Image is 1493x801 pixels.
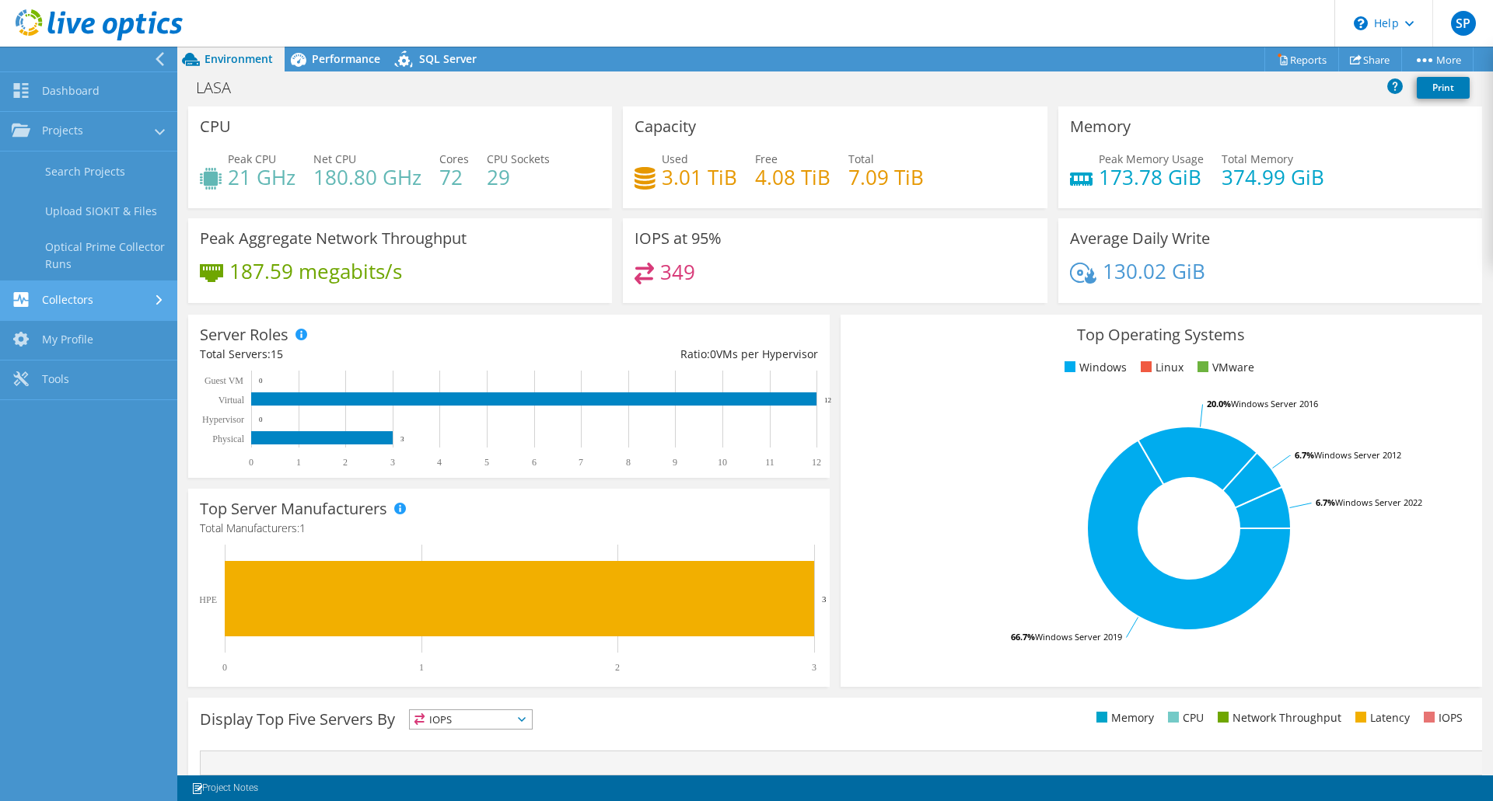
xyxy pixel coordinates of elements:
li: IOPS [1420,709,1463,726]
h3: Average Daily Write [1070,230,1210,247]
tspan: Windows Server 2022 [1335,496,1422,508]
h4: 7.09 TiB [848,169,924,186]
h3: CPU [200,118,231,135]
a: More [1401,47,1474,71]
text: 8 [626,457,631,468]
span: Peak Memory Usage [1099,151,1204,166]
li: CPU [1164,709,1204,726]
h4: 180.80 GHz [313,169,421,186]
tspan: 20.0% [1207,398,1231,409]
a: Reports [1264,47,1339,71]
text: 7 [579,457,583,468]
text: 1 [419,662,424,673]
span: Environment [205,51,273,66]
li: Windows [1061,359,1127,376]
span: IOPS [410,710,532,729]
text: 11 [765,457,774,468]
text: 0 [249,457,253,468]
h3: Top Operating Systems [852,326,1470,343]
tspan: Windows Server 2016 [1231,398,1318,409]
li: Network Throughput [1214,709,1341,726]
span: Peak CPU [228,151,276,166]
text: 3 [400,435,404,443]
text: 3 [390,457,395,468]
h3: Server Roles [200,326,288,343]
text: 12 [812,457,821,468]
li: VMware [1194,359,1254,376]
tspan: Windows Server 2012 [1314,449,1401,461]
text: 0 [259,416,263,423]
a: Project Notes [180,778,269,798]
span: SP [1451,11,1476,36]
tspan: 6.7% [1295,449,1314,461]
a: Print [1417,77,1470,99]
h3: Memory [1070,118,1131,135]
tspan: 66.7% [1011,631,1035,643]
span: Used [662,151,688,166]
span: 0 [710,347,716,361]
h4: 130.02 GiB [1103,263,1205,280]
text: 0 [259,377,263,385]
h4: 72 [439,169,469,186]
h3: Top Server Manufacturers [200,500,387,517]
h3: Peak Aggregate Network Throughput [200,230,467,247]
span: Total [848,151,874,166]
text: 9 [673,457,677,468]
span: Performance [312,51,380,66]
span: Free [755,151,778,166]
span: 1 [299,521,306,535]
h4: 29 [487,169,550,186]
h4: 374.99 GiB [1222,169,1324,186]
h4: 173.78 GiB [1099,169,1204,186]
h1: LASA [189,79,255,96]
h3: Capacity [635,118,696,135]
text: 3 [812,662,816,673]
text: 4 [437,457,442,468]
svg: \n [1354,16,1368,30]
h4: 21 GHz [228,169,295,186]
tspan: 6.7% [1316,496,1335,508]
h4: 187.59 megabits/s [229,263,402,280]
span: Cores [439,151,469,166]
text: HPE [199,594,217,605]
h4: 3.01 TiB [662,169,737,186]
text: 2 [343,457,348,468]
text: 6 [532,457,537,468]
text: 10 [718,457,727,468]
text: 2 [615,662,620,673]
h3: IOPS at 95% [635,230,722,247]
span: Total Memory [1222,151,1293,166]
div: Ratio: VMs per Hypervisor [509,346,817,363]
tspan: Windows Server 2019 [1035,631,1122,643]
text: 3 [822,594,827,604]
text: 0 [222,662,227,673]
h4: 349 [660,263,695,280]
text: 12 [824,396,831,404]
text: Virtual [219,395,245,406]
h4: Total Manufacturers: [200,520,818,537]
li: Memory [1093,709,1154,726]
h4: 4.08 TiB [755,169,830,186]
text: Physical [212,434,244,444]
div: Total Servers: [200,346,509,363]
span: SQL Server [419,51,477,66]
text: 5 [484,457,489,468]
li: Linux [1137,359,1184,376]
a: Share [1338,47,1402,71]
span: Net CPU [313,151,356,166]
text: 1 [296,457,301,468]
span: CPU Sockets [487,151,550,166]
text: Hypervisor [202,414,244,425]
li: Latency [1351,709,1410,726]
span: 15 [271,347,283,361]
text: Guest VM [205,375,243,386]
